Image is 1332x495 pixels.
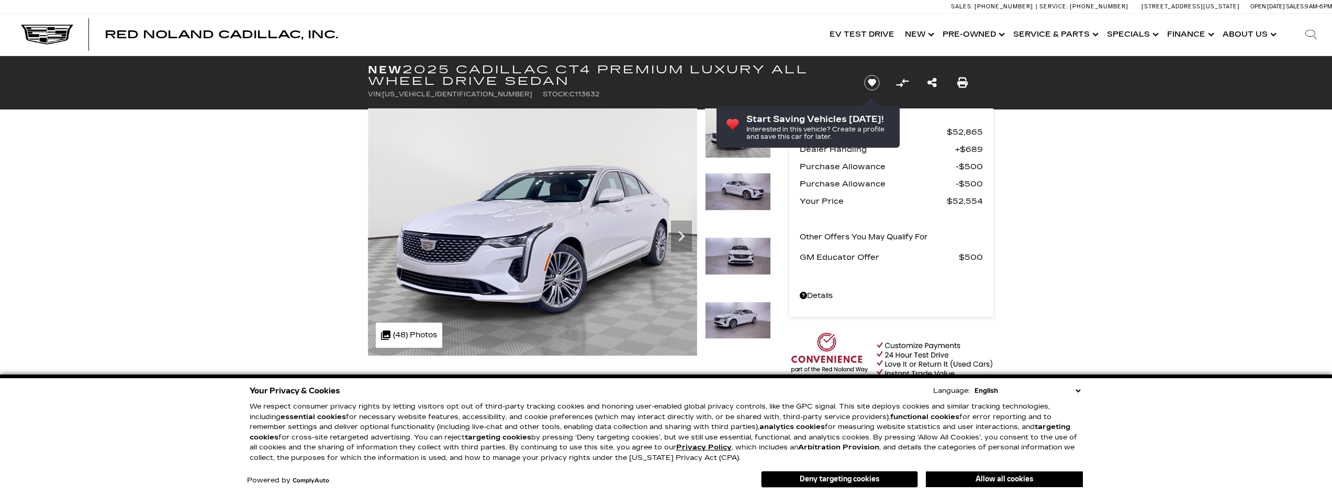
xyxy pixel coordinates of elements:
[1008,14,1102,56] a: Service & Parts
[761,471,918,488] button: Deny targeting cookies
[281,413,346,421] strong: essential cookies
[937,14,1008,56] a: Pre-Owned
[800,125,947,139] span: MSRP
[800,159,983,174] a: Purchase Allowance $500
[1036,4,1131,9] a: Service: [PHONE_NUMBER]
[105,28,338,41] span: Red Noland Cadillac, Inc.
[250,423,1070,442] strong: targeting cookies
[21,25,73,45] img: Cadillac Dark Logo with Cadillac White Text
[800,142,983,157] a: Dealer Handling $689
[1217,14,1280,56] a: About Us
[800,177,983,191] a: Purchase Allowance $500
[759,423,825,431] strong: analytics cookies
[676,443,732,452] a: Privacy Policy
[972,386,1083,396] select: Language Select
[933,388,970,394] div: Language:
[890,413,959,421] strong: functional cookies
[293,478,329,484] a: ComplyAuto
[368,64,847,87] h1: 2025 Cadillac CT4 Premium Luxury All Wheel Drive Sedan
[955,142,983,157] span: $689
[956,159,983,174] span: $500
[247,477,329,484] div: Powered by
[1162,14,1217,56] a: Finance
[975,3,1033,10] span: [PHONE_NUMBER]
[927,75,937,90] a: Share this New 2025 Cadillac CT4 Premium Luxury All Wheel Drive Sedan
[894,75,910,91] button: Compare vehicle
[569,91,599,98] span: C113632
[250,402,1083,463] p: We respect consumer privacy rights by letting visitors opt out of third-party tracking cookies an...
[800,230,928,245] p: Other Offers You May Qualify For
[800,250,983,265] a: GM Educator Offer $500
[705,237,771,275] img: New 2025 Crystal White Tricoat Cadillac Premium Luxury image 3
[800,142,955,157] span: Dealer Handling
[800,125,983,139] a: MSRP $52,865
[368,63,402,76] strong: New
[798,443,879,452] strong: Arbitration Provision
[1305,3,1332,10] span: 9 AM-6 PM
[957,75,968,90] a: Print this New 2025 Cadillac CT4 Premium Luxury All Wheel Drive Sedan
[705,173,771,211] img: New 2025 Crystal White Tricoat Cadillac Premium Luxury image 2
[959,250,983,265] span: $500
[671,221,692,252] div: Next
[947,194,983,208] span: $52,554
[800,177,956,191] span: Purchase Allowance
[800,289,983,303] a: Details
[250,383,340,398] span: Your Privacy & Cookies
[376,323,442,348] div: (48) Photos
[705,302,771,339] img: New 2025 Crystal White Tricoat Cadillac Premium Luxury image 4
[465,433,531,442] strong: targeting cookies
[926,471,1083,487] button: Allow all cookies
[951,3,973,10] span: Sales:
[382,91,532,98] span: [US_VEHICLE_IDENTIFICATION_NUMBER]
[824,14,900,56] a: EV Test Drive
[543,91,569,98] span: Stock:
[800,194,983,208] a: Your Price $52,554
[956,177,983,191] span: $500
[1286,3,1305,10] span: Sales:
[105,29,338,40] a: Red Noland Cadillac, Inc.
[947,125,983,139] span: $52,865
[800,159,956,174] span: Purchase Allowance
[1141,3,1240,10] a: [STREET_ADDRESS][US_STATE]
[800,194,947,208] span: Your Price
[1070,3,1128,10] span: [PHONE_NUMBER]
[1250,3,1285,10] span: Open [DATE]
[368,91,382,98] span: VIN:
[860,74,883,91] button: Save vehicle
[1102,14,1162,56] a: Specials
[1039,3,1068,10] span: Service:
[951,4,1036,9] a: Sales: [PHONE_NUMBER]
[705,108,771,158] img: New 2025 Crystal White Tricoat Cadillac Premium Luxury image 1
[900,14,937,56] a: New
[800,250,959,265] span: GM Educator Offer
[368,108,697,356] img: New 2025 Crystal White Tricoat Cadillac Premium Luxury image 1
